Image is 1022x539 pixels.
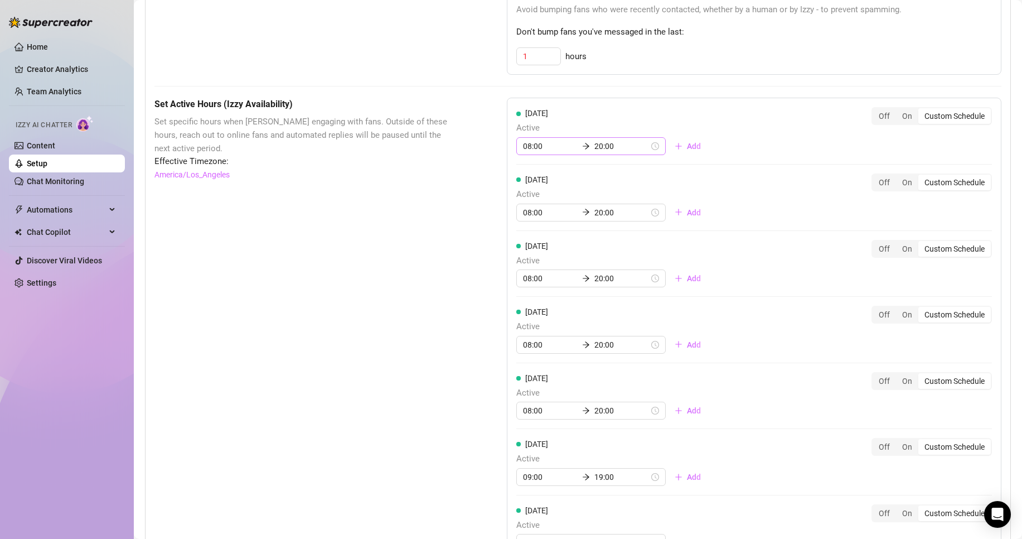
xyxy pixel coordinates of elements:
[675,407,682,415] span: plus
[896,373,918,389] div: On
[871,240,992,258] div: segmented control
[675,473,682,481] span: plus
[594,140,649,152] input: End time
[27,42,48,51] a: Home
[582,275,590,282] span: arrow-right
[27,256,102,265] a: Discover Viral Videos
[675,275,682,282] span: plus
[523,272,578,285] input: Start time
[675,208,682,216] span: plus
[27,60,116,78] a: Creator Analytics
[687,340,701,349] span: Add
[918,439,991,455] div: Custom Schedule
[687,274,701,283] span: Add
[918,108,991,124] div: Custom Schedule
[516,387,710,400] span: Active
[516,453,710,466] span: Active
[918,175,991,190] div: Custom Schedule
[27,223,106,241] span: Chat Copilot
[896,506,918,521] div: On
[984,501,1011,528] div: Open Intercom Messenger
[525,374,548,383] span: [DATE]
[525,242,548,251] span: [DATE]
[516,3,992,17] span: Avoid bumping fans who were recently contacted, whether by a human or by Izzy - to prevent spamming.
[594,339,649,351] input: End time
[871,174,992,191] div: segmented control
[918,373,991,389] div: Custom Schedule
[871,504,992,522] div: segmented control
[516,320,710,334] span: Active
[918,506,991,521] div: Custom Schedule
[582,473,590,481] span: arrow-right
[14,228,22,236] img: Chat Copilot
[873,506,896,521] div: Off
[516,26,992,39] span: Don't bump fans you've messaged in the last:
[525,440,548,449] span: [DATE]
[918,241,991,257] div: Custom Schedule
[871,107,992,125] div: segmented control
[873,241,896,257] div: Off
[918,307,991,323] div: Custom Schedule
[666,402,710,420] button: Add
[666,336,710,354] button: Add
[896,439,918,455] div: On
[523,471,578,483] input: Start time
[871,306,992,324] div: segmented control
[523,206,578,219] input: Start time
[594,471,649,483] input: End time
[687,406,701,415] span: Add
[14,205,23,214] span: thunderbolt
[154,169,230,181] a: America/Los_Angeles
[666,204,710,222] button: Add
[27,278,56,287] a: Settings
[27,177,84,186] a: Chat Monitoring
[582,341,590,349] span: arrow-right
[687,473,701,482] span: Add
[594,206,649,219] input: End time
[871,372,992,390] div: segmented control
[687,142,701,151] span: Add
[154,155,451,169] span: Effective Timezone:
[675,142,682,150] span: plus
[27,87,81,96] a: Team Analytics
[16,120,72,131] span: Izzy AI Chatter
[525,307,548,316] span: [DATE]
[516,519,710,532] span: Active
[27,201,106,219] span: Automations
[582,407,590,415] span: arrow-right
[896,175,918,190] div: On
[582,208,590,216] span: arrow-right
[154,116,451,155] span: Set specific hours when [PERSON_NAME] engaging with fans. Outside of these hours, reach out to on...
[594,405,649,417] input: End time
[582,142,590,150] span: arrow-right
[896,307,918,323] div: On
[523,405,578,417] input: Start time
[525,109,548,118] span: [DATE]
[9,17,93,28] img: logo-BBDzfeDw.svg
[873,307,896,323] div: Off
[873,108,896,124] div: Off
[516,254,710,268] span: Active
[873,175,896,190] div: Off
[687,208,701,217] span: Add
[27,141,55,150] a: Content
[871,438,992,456] div: segmented control
[525,175,548,184] span: [DATE]
[516,188,710,201] span: Active
[873,439,896,455] div: Off
[594,272,649,285] input: End time
[896,108,918,124] div: On
[675,340,682,348] span: plus
[76,116,94,132] img: AI Chatter
[154,98,451,111] h5: Set Active Hours (Izzy Availability)
[525,506,548,515] span: [DATE]
[666,468,710,486] button: Add
[873,373,896,389] div: Off
[523,140,578,152] input: Start time
[523,339,578,351] input: Start time
[666,269,710,287] button: Add
[565,50,587,64] span: hours
[27,159,47,168] a: Setup
[516,122,710,135] span: Active
[896,241,918,257] div: On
